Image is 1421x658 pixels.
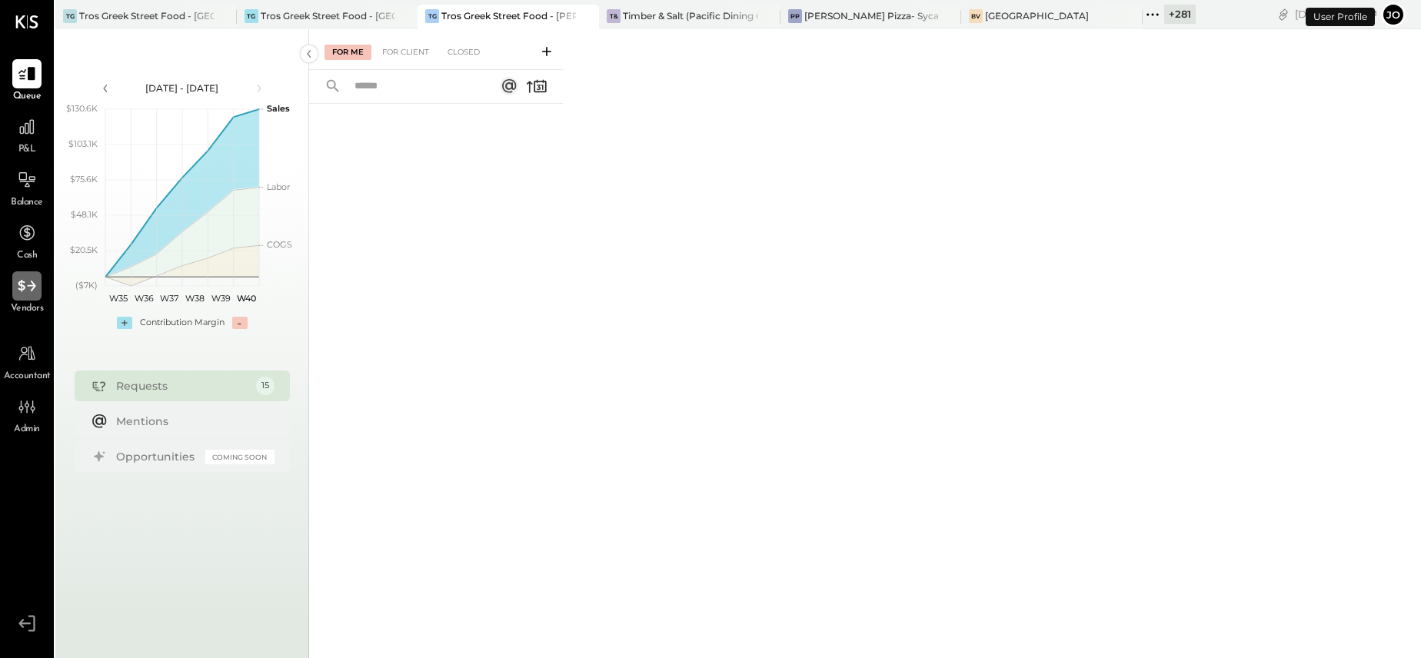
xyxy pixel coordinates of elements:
div: Opportunities [116,449,198,464]
text: $48.1K [71,209,98,220]
text: ($7K) [75,280,98,291]
div: [DATE] - [DATE] [117,81,248,95]
div: TG [425,9,439,23]
text: $103.1K [68,138,98,149]
div: [DATE] [1295,7,1377,22]
div: TG [63,9,77,23]
text: $75.6K [70,174,98,184]
div: Tros Greek Street Food - [GEOGRAPHIC_DATA] [261,9,395,22]
a: Accountant [1,339,53,384]
button: Jo [1381,2,1406,27]
div: For Client [374,45,437,60]
div: Coming Soon [205,450,275,464]
div: PP [788,9,802,23]
text: Labor [267,181,290,192]
span: Vendors [11,302,44,316]
text: $20.5K [70,244,98,255]
text: W40 [236,293,255,304]
div: User Profile [1306,8,1375,26]
text: Sales [267,103,290,114]
text: W36 [134,293,153,304]
div: + 281 [1164,5,1196,24]
text: W38 [185,293,205,304]
span: Cash [17,249,37,263]
div: BV [969,9,983,23]
text: COGS [267,239,292,250]
div: 15 [256,377,275,395]
span: P&L [18,143,36,157]
span: Admin [14,423,40,437]
div: copy link [1276,6,1291,22]
div: Contribution Margin [140,317,225,329]
span: Accountant [4,370,51,384]
div: [GEOGRAPHIC_DATA] [985,9,1089,22]
text: W35 [108,293,127,304]
div: For Me [324,45,371,60]
a: Queue [1,59,53,104]
a: Balance [1,165,53,210]
div: Requests [116,378,248,394]
div: Timber & Salt (Pacific Dining CA1 LLC) [623,9,757,22]
div: [PERSON_NAME] Pizza- Sycamore [804,9,939,22]
div: - [232,317,248,329]
text: W37 [160,293,178,304]
span: Balance [11,196,43,210]
a: Admin [1,392,53,437]
div: Tros Greek Street Food - [GEOGRAPHIC_DATA] [79,9,214,22]
a: Vendors [1,271,53,316]
a: Cash [1,218,53,263]
text: $130.6K [66,103,98,114]
a: P&L [1,112,53,157]
div: Closed [440,45,488,60]
div: + [117,317,132,329]
span: Queue [13,90,42,104]
text: W39 [211,293,230,304]
div: T& [607,9,621,23]
div: Tros Greek Street Food - [PERSON_NAME] [441,9,576,22]
div: Mentions [116,414,267,429]
div: TG [245,9,258,23]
